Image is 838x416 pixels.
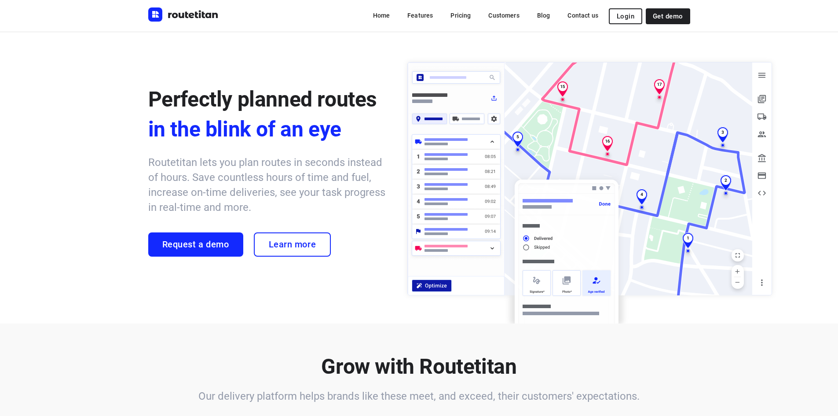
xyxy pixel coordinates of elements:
[269,239,316,250] span: Learn more
[617,13,634,20] span: Login
[321,354,516,379] b: Grow with Routetitan
[148,87,377,112] span: Perfectly planned routes
[560,7,605,23] a: Contact us
[400,7,440,23] a: Features
[653,13,683,20] span: Get demo
[148,7,219,22] img: Routetitan logo
[254,232,331,257] a: Learn more
[148,114,390,144] span: in the blink of an eye
[481,7,526,23] a: Customers
[148,7,219,24] a: Routetitan
[609,8,642,24] button: Login
[148,155,390,215] h6: Routetitan lets you plan routes in seconds instead of hours. Save countless hours of time and fue...
[530,7,557,23] a: Blog
[402,57,777,324] img: illustration
[443,7,478,23] a: Pricing
[162,239,229,250] span: Request a demo
[366,7,397,23] a: Home
[148,232,243,257] a: Request a demo
[148,389,690,404] h6: Our delivery platform helps brands like these meet, and exceed, their customers' expectations.
[646,8,690,24] a: Get demo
